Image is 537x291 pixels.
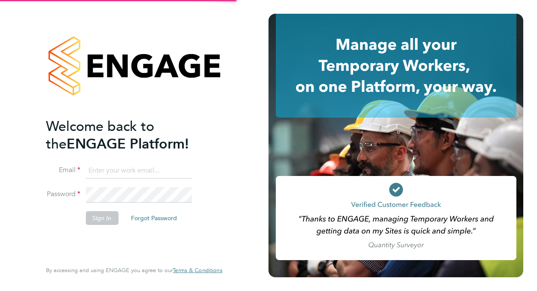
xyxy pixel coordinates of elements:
span: By accessing and using ENGAGE you agree to our [46,267,222,274]
button: Sign In [85,211,118,225]
label: Password [46,190,80,199]
input: Enter your work email... [85,163,192,179]
button: Forgot Password [124,211,184,225]
label: Email [46,166,80,175]
a: Terms & Conditions [173,267,222,274]
h2: ENGAGE Platform! [46,118,214,153]
span: Welcome back to the [46,118,154,152]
